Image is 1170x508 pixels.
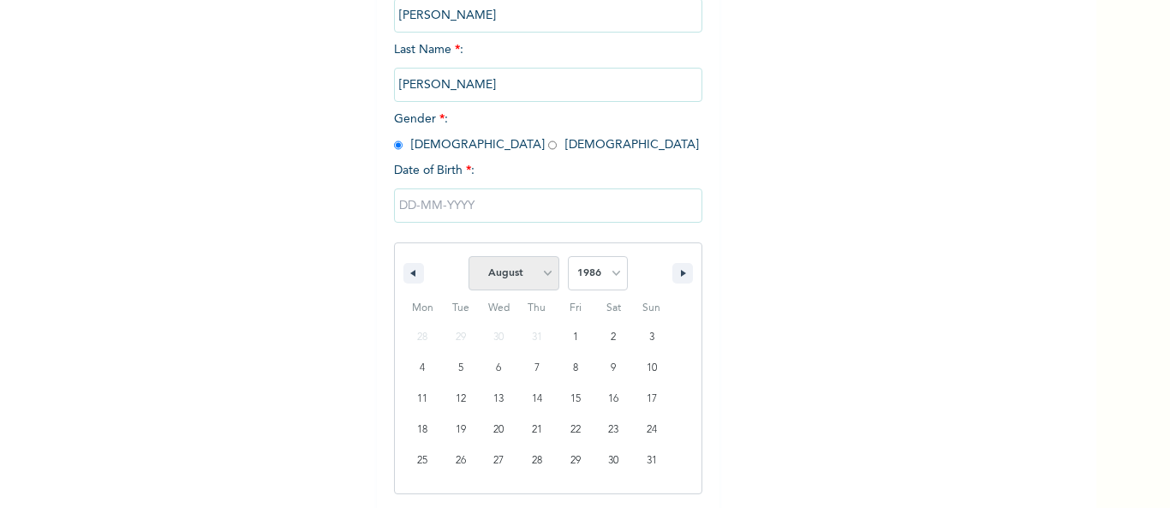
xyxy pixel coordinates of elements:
span: 6 [496,353,501,384]
button: 8 [556,353,594,384]
button: 21 [518,415,557,445]
input: DD-MM-YYYY [394,188,702,223]
span: 27 [493,445,504,476]
span: 18 [417,415,427,445]
span: 16 [608,384,618,415]
button: 25 [403,445,442,476]
span: 26 [456,445,466,476]
span: 20 [493,415,504,445]
span: 29 [570,445,581,476]
span: 30 [608,445,618,476]
button: 12 [442,384,481,415]
button: 15 [556,384,594,415]
input: Enter your last name [394,68,702,102]
span: 13 [493,384,504,415]
button: 23 [594,415,633,445]
span: 7 [534,353,540,384]
button: 3 [632,322,671,353]
button: 14 [518,384,557,415]
span: 14 [532,384,542,415]
span: Date of Birth : [394,162,475,180]
span: Fri [556,295,594,322]
button: 2 [594,322,633,353]
button: 29 [556,445,594,476]
button: 7 [518,353,557,384]
span: 2 [611,322,616,353]
button: 6 [480,353,518,384]
span: 5 [458,353,463,384]
span: 12 [456,384,466,415]
span: Thu [518,295,557,322]
span: 1 [573,322,578,353]
span: 11 [417,384,427,415]
button: 24 [632,415,671,445]
span: 24 [647,415,657,445]
span: Sun [632,295,671,322]
span: 28 [532,445,542,476]
button: 11 [403,384,442,415]
span: 9 [611,353,616,384]
span: 19 [456,415,466,445]
button: 17 [632,384,671,415]
button: 10 [632,353,671,384]
span: Mon [403,295,442,322]
span: Last Name : [394,44,702,91]
button: 1 [556,322,594,353]
button: 4 [403,353,442,384]
span: 21 [532,415,542,445]
span: 3 [649,322,654,353]
span: 31 [647,445,657,476]
button: 26 [442,445,481,476]
button: 27 [480,445,518,476]
span: 23 [608,415,618,445]
span: 22 [570,415,581,445]
span: 8 [573,353,578,384]
span: Wed [480,295,518,322]
span: Gender : [DEMOGRAPHIC_DATA] [DEMOGRAPHIC_DATA] [394,113,699,151]
span: 17 [647,384,657,415]
button: 28 [518,445,557,476]
button: 5 [442,353,481,384]
button: 18 [403,415,442,445]
button: 19 [442,415,481,445]
button: 22 [556,415,594,445]
button: 9 [594,353,633,384]
button: 30 [594,445,633,476]
button: 13 [480,384,518,415]
span: Tue [442,295,481,322]
button: 20 [480,415,518,445]
span: 25 [417,445,427,476]
button: 31 [632,445,671,476]
span: Sat [594,295,633,322]
span: 10 [647,353,657,384]
span: 4 [420,353,425,384]
button: 16 [594,384,633,415]
span: 15 [570,384,581,415]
